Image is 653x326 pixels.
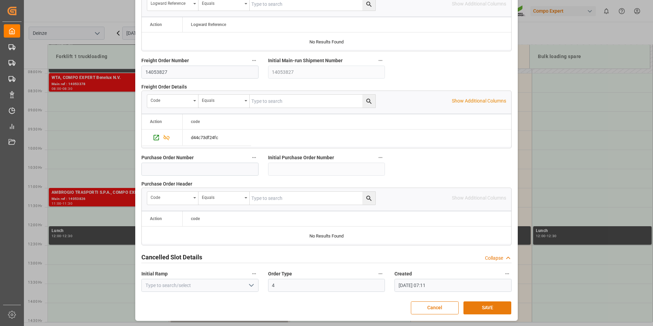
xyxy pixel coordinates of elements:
[147,192,198,205] button: open menu
[376,269,385,278] button: Order Type
[191,22,226,27] span: Logward Reference
[141,180,192,188] span: Purchase Order Header
[141,279,259,292] input: Type to search/select
[268,57,343,64] span: Initial Main-run Shipment Number
[268,270,292,277] span: Order Type
[250,95,375,108] input: Type to search
[147,95,198,108] button: open menu
[250,153,259,162] button: Purchase Order Number
[150,216,162,221] div: Action
[463,301,511,314] button: SAVE
[362,95,375,108] button: search button
[191,119,200,124] span: code
[141,154,194,161] span: Purchase Order Number
[151,193,191,201] div: code
[268,154,334,161] span: Initial Purchase Order Number
[250,56,259,65] button: Freight Order Number
[142,130,183,146] div: Press SPACE to select this row.
[394,270,412,277] span: Created
[151,96,191,104] div: code
[485,255,503,262] div: Collapse
[141,83,187,91] span: Freight Order Details
[183,130,251,146] div: Press SPACE to select this row.
[452,97,506,105] p: Show Additional Columns
[376,153,385,162] button: Initial Purchase Order Number
[150,22,162,27] div: Action
[376,56,385,65] button: Initial Main-run Shipment Number
[202,96,242,104] div: Equals
[191,216,200,221] span: code
[503,269,512,278] button: Created
[150,119,162,124] div: Action
[362,192,375,205] button: search button
[141,253,202,262] h2: Cancelled Slot Details
[250,269,259,278] button: Initial Ramp
[394,279,512,292] input: DD.MM.YYYY HH:MM
[141,57,189,64] span: Freight Order Number
[411,301,459,314] button: Cancel
[250,192,375,205] input: Type to search
[198,95,250,108] button: open menu
[246,280,256,291] button: open menu
[202,193,242,201] div: Equals
[141,270,168,277] span: Initial Ramp
[198,192,250,205] button: open menu
[183,130,251,146] div: d44c73df24fc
